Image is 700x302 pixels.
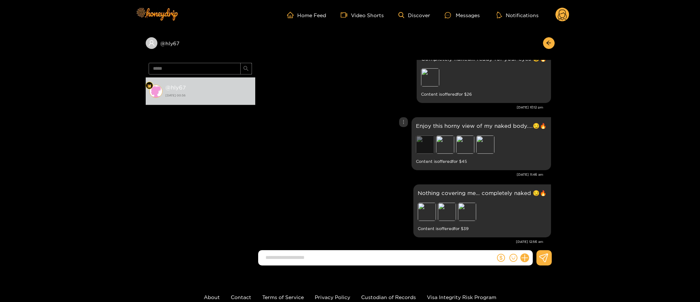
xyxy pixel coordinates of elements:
[262,294,304,300] a: Terms of Service
[341,12,351,18] span: video-camera
[149,85,162,98] img: conversation
[412,117,551,170] div: Aug. 14, 11:46 am
[421,90,547,99] small: Content is offered for $ 26
[259,239,543,244] div: [DATE] 12:56 am
[361,294,416,300] a: Custodian of Records
[398,12,430,18] a: Discover
[287,12,297,18] span: home
[445,11,480,19] div: Messages
[496,252,506,263] button: dollar
[509,254,517,262] span: smile
[416,122,547,130] p: Enjoy this horny view of my naked body....😏🔥
[546,40,551,46] span: arrow-left
[165,92,252,99] strong: [DATE] 00:56
[243,66,249,72] span: search
[148,40,155,46] span: user
[418,189,547,197] p: Nothing covering me… completely naked 😏🔥
[204,294,220,300] a: About
[401,119,406,125] span: more
[259,172,543,177] div: [DATE] 11:46 am
[259,105,543,110] div: [DATE] 10:12 pm
[494,11,541,19] button: Notifications
[418,225,547,233] small: Content is offered for $ 39
[417,50,551,103] div: Aug. 13, 10:12 pm
[543,37,555,49] button: arrow-left
[165,84,186,91] strong: @ hly67
[147,84,152,88] img: Fan Level
[427,294,496,300] a: Visa Integrity Risk Program
[413,184,551,237] div: Aug. 15, 12:56 am
[497,254,505,262] span: dollar
[315,294,350,300] a: Privacy Policy
[287,12,326,18] a: Home Feed
[341,12,384,18] a: Video Shorts
[146,37,255,49] div: @hly67
[240,63,252,74] button: search
[416,157,547,166] small: Content is offered for $ 45
[231,294,251,300] a: Contact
